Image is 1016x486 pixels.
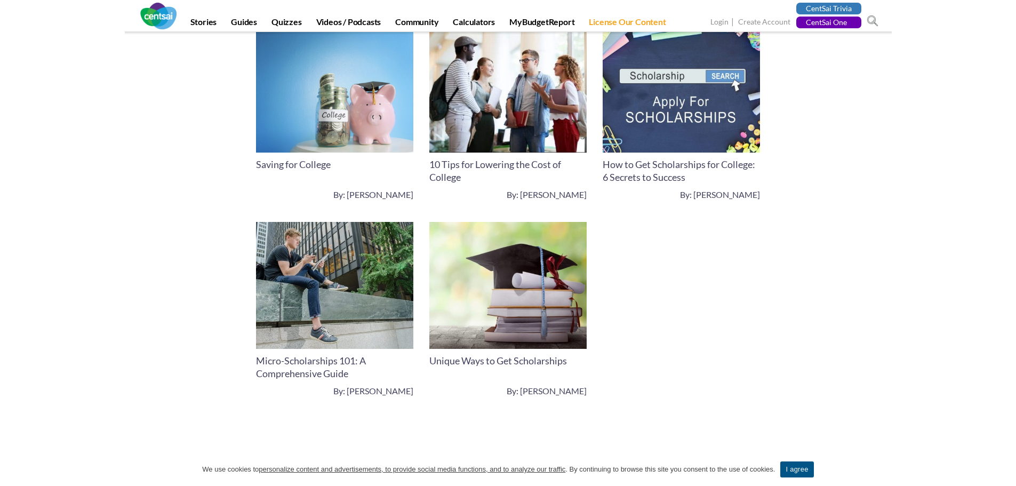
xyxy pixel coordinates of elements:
a: 10 Tips for Lowering the Cost of College [429,158,561,183]
a: Videos / Podcasts [310,17,388,31]
a: Unique Ways to Get Scholarships [429,355,567,367]
img: Micro-Scholarships 101: A Comprehensive Guide [256,222,413,349]
a: Micro-Scholarships 101: A Comprehensive Guide [256,280,413,289]
a: Login [710,17,729,28]
img: Saving for College [256,26,413,153]
a: Guides [225,17,263,31]
a: 10 Tips for Lowering the Cost of College [429,84,587,93]
img: How to Get Scholarships for College: 6 Secrets to Success [603,26,760,153]
a: I agree [997,464,1008,475]
img: Unique Ways to Get Scholarships [429,222,587,349]
span: We use cookies to . By continuing to browse this site you consent to the use of cookies. [202,464,775,475]
a: By: [PERSON_NAME] [507,385,587,397]
a: Saving for College [256,158,331,170]
a: I agree [780,461,813,477]
a: Calculators [446,17,501,31]
a: Unique Ways to Get Scholarships [429,280,587,289]
a: Quizzes [265,17,308,31]
a: By: [PERSON_NAME] [507,189,587,201]
a: Stories [184,17,223,31]
a: By: [PERSON_NAME] [333,385,413,397]
a: CentSai Trivia [796,3,861,14]
a: CentSai One [796,17,861,28]
span: | [730,16,737,28]
a: Create Account [738,17,790,28]
a: Micro-Scholarships 101: A Comprehensive Guide [256,355,366,379]
a: By: [PERSON_NAME] [680,189,760,201]
img: CentSai [140,3,177,29]
a: Saving for College [256,84,413,93]
a: Community [389,17,445,31]
img: 10 Tips for Lowering the Cost of College [429,26,587,153]
a: How to Get Scholarships for College: 6 Secrets to Success [603,158,755,183]
a: MyBudgetReport [503,17,581,31]
u: personalize content and advertisements, to provide social media functions, and to analyze our tra... [259,465,565,473]
a: By: [PERSON_NAME] [333,189,413,201]
a: How to Get Scholarships for College: 6 Secrets to Success [603,84,760,93]
a: License Our Content [582,17,672,31]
